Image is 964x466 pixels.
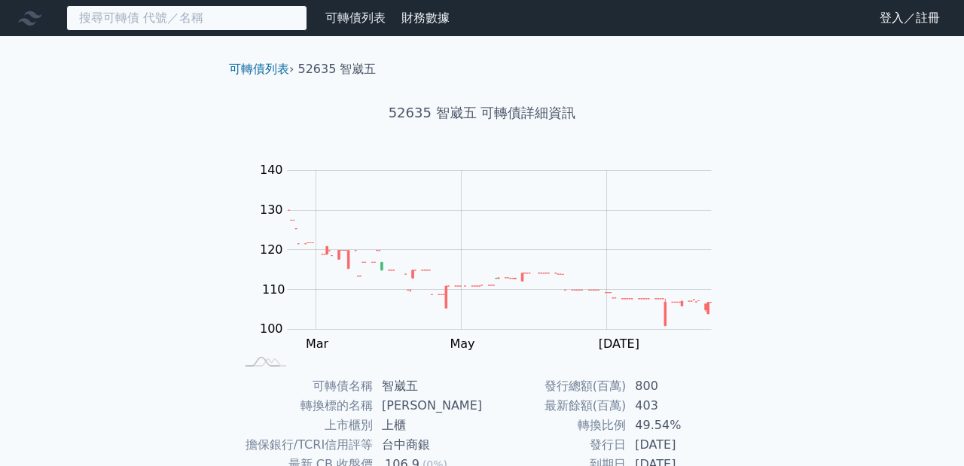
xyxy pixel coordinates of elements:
tspan: Mar [306,337,329,351]
a: 可轉債列表 [325,11,386,25]
td: 可轉債名稱 [235,376,373,396]
td: [DATE] [626,435,729,455]
td: 最新餘額(百萬) [482,396,626,416]
td: 上市櫃別 [235,416,373,435]
tspan: 120 [260,242,283,257]
tspan: 100 [260,321,283,336]
tspan: 140 [260,163,283,177]
input: 搜尋可轉債 代號／名稱 [66,5,307,31]
tspan: 130 [260,203,283,217]
td: 上櫃 [373,416,482,435]
td: 擔保銀行/TCRI信用評等 [235,435,373,455]
td: 發行日 [482,435,626,455]
td: 800 [626,376,729,396]
li: › [229,60,294,78]
g: Series [288,210,711,326]
td: 轉換比例 [482,416,626,435]
td: 49.54% [626,416,729,435]
a: 登入／註冊 [868,6,952,30]
li: 52635 智崴五 [298,60,377,78]
tspan: May [450,337,474,351]
a: 財務數據 [401,11,450,25]
td: 403 [626,396,729,416]
a: 可轉債列表 [229,62,289,76]
g: Chart [252,163,734,351]
h1: 52635 智崴五 可轉債詳細資訊 [217,102,747,123]
td: 智崴五 [373,376,482,396]
tspan: 110 [262,282,285,297]
td: [PERSON_NAME] [373,396,482,416]
tspan: [DATE] [599,337,639,351]
td: 發行總額(百萬) [482,376,626,396]
td: 轉換標的名稱 [235,396,373,416]
td: 台中商銀 [373,435,482,455]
